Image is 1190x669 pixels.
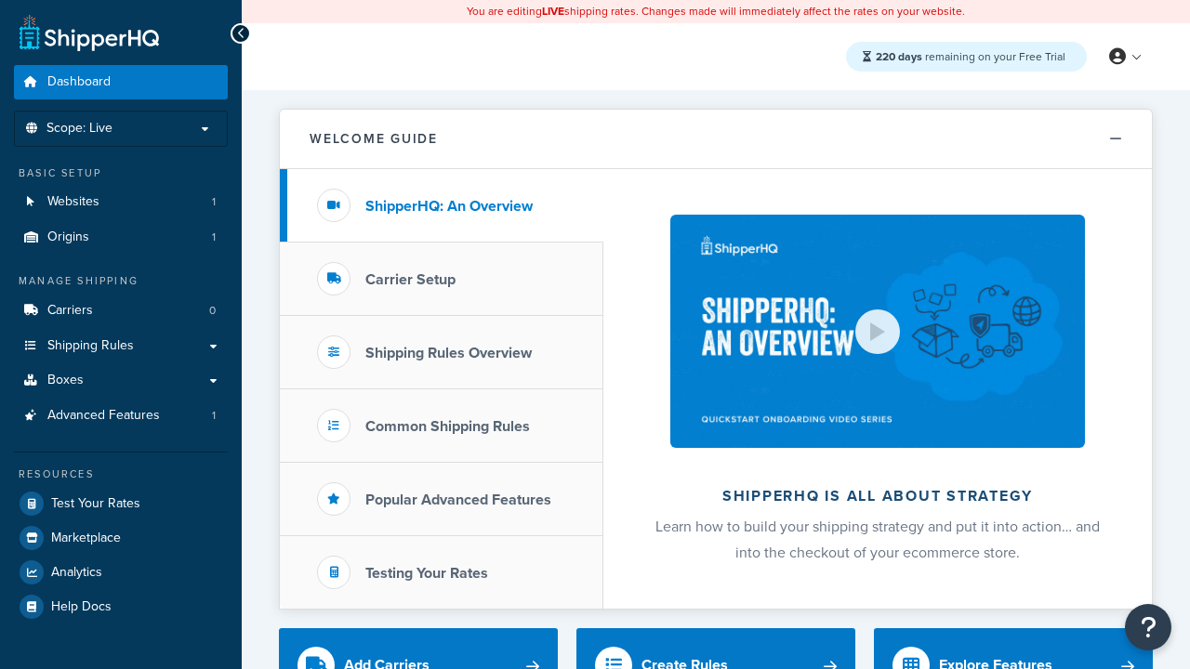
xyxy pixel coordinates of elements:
[365,345,532,361] h3: Shipping Rules Overview
[365,418,530,435] h3: Common Shipping Rules
[14,329,228,363] a: Shipping Rules
[14,294,228,328] li: Carriers
[46,121,112,137] span: Scope: Live
[14,590,228,623] a: Help Docs
[876,48,922,65] strong: 220 days
[14,65,228,99] a: Dashboard
[14,556,228,589] a: Analytics
[47,303,93,319] span: Carriers
[280,110,1152,169] button: Welcome Guide
[14,487,228,520] a: Test Your Rates
[876,48,1065,65] span: remaining on your Free Trial
[212,408,216,424] span: 1
[51,531,121,546] span: Marketplace
[14,185,228,219] a: Websites1
[14,399,228,433] a: Advanced Features1
[14,399,228,433] li: Advanced Features
[542,3,564,20] b: LIVE
[47,373,84,388] span: Boxes
[14,363,228,398] a: Boxes
[14,294,228,328] a: Carriers0
[51,496,140,512] span: Test Your Rates
[365,271,456,288] h3: Carrier Setup
[14,273,228,289] div: Manage Shipping
[47,194,99,210] span: Websites
[1125,604,1171,650] button: Open Resource Center
[212,230,216,245] span: 1
[14,220,228,255] li: Origins
[655,516,1100,563] span: Learn how to build your shipping strategy and put it into action… and into the checkout of your e...
[47,408,160,424] span: Advanced Features
[14,185,228,219] li: Websites
[47,230,89,245] span: Origins
[212,194,216,210] span: 1
[209,303,216,319] span: 0
[14,466,228,482] div: Resources
[47,338,134,354] span: Shipping Rules
[365,565,488,582] h3: Testing Your Rates
[365,198,533,215] h3: ShipperHQ: An Overview
[310,132,438,146] h2: Welcome Guide
[47,74,111,90] span: Dashboard
[14,165,228,181] div: Basic Setup
[670,215,1085,448] img: ShipperHQ is all about strategy
[51,599,112,615] span: Help Docs
[653,488,1103,505] h2: ShipperHQ is all about strategy
[14,220,228,255] a: Origins1
[365,492,551,508] h3: Popular Advanced Features
[51,565,102,581] span: Analytics
[14,521,228,555] a: Marketplace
